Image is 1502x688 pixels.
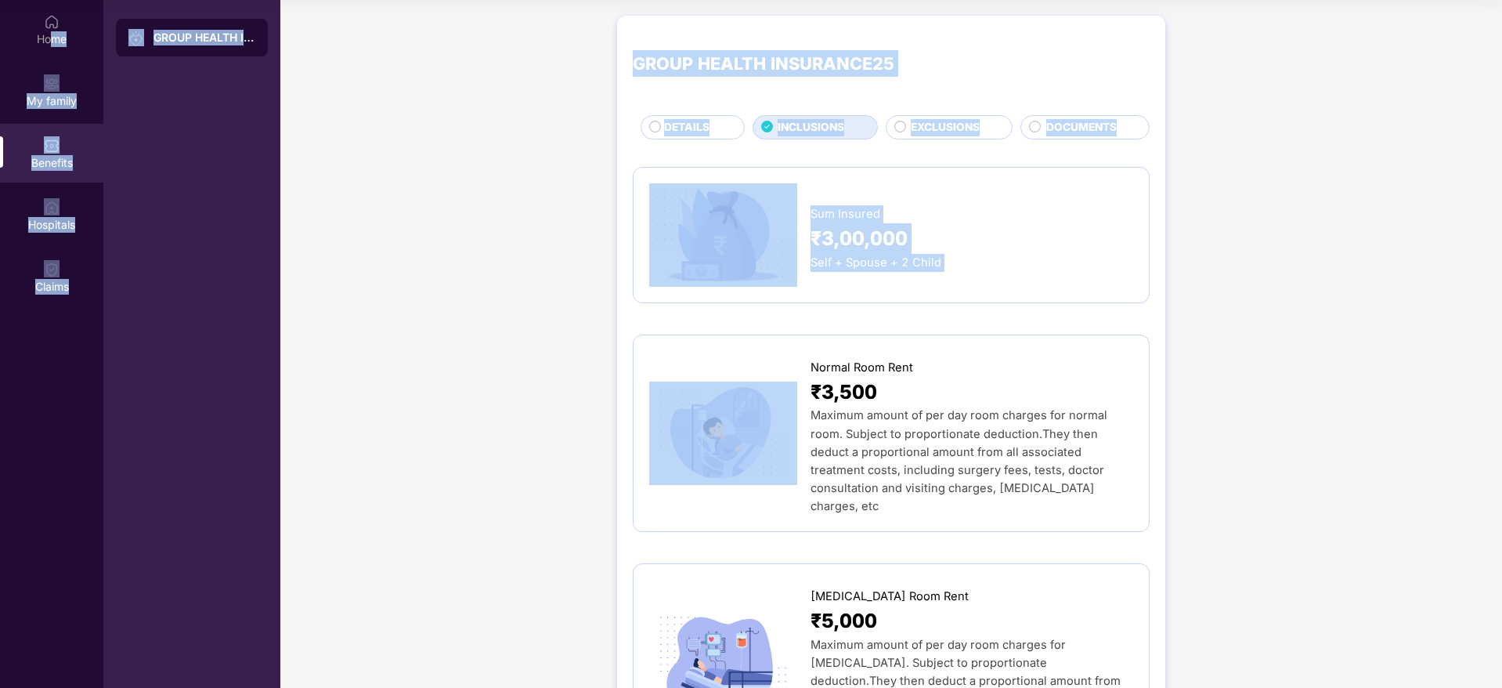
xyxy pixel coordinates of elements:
img: svg+xml;base64,PHN2ZyBpZD0iQ2xhaW0iIHhtbG5zPSJodHRwOi8vd3d3LnczLm9yZy8yMDAwL3N2ZyIgd2lkdGg9IjIwIi... [44,262,60,277]
img: svg+xml;base64,PHN2ZyBpZD0iQmVuZWZpdHMiIHhtbG5zPSJodHRwOi8vd3d3LnczLm9yZy8yMDAwL3N2ZyIgd2lkdGg9Ij... [44,138,60,154]
img: icon [649,382,797,485]
span: INCLUSIONS [778,119,844,136]
span: ₹5,000 [811,606,877,636]
span: Maximum amount of per day room charges for normal room. Subject to proportionate deduction.They t... [811,408,1107,512]
span: [MEDICAL_DATA] Room Rent [811,588,969,606]
img: svg+xml;base64,PHN2ZyBpZD0iSG9zcGl0YWxzIiB4bWxucz0iaHR0cDovL3d3dy53My5vcmcvMjAwMC9zdmciIHdpZHRoPS... [44,200,60,215]
span: EXCLUSIONS [911,119,980,136]
span: ₹3,00,000 [811,223,908,254]
span: ₹3,500 [811,377,877,407]
span: Sum Insured [811,205,880,223]
div: GROUP HEALTH INSURANCE25 [633,50,894,77]
span: DOCUMENTS [1046,119,1117,136]
img: svg+xml;base64,PHN2ZyBpZD0iSG9tZSIgeG1sbnM9Imh0dHA6Ly93d3cudzMub3JnLzIwMDAvc3ZnIiB3aWR0aD0iMjAiIG... [44,14,60,30]
img: icon [649,183,797,287]
img: svg+xml;base64,PHN2ZyB3aWR0aD0iMjAiIGhlaWdodD0iMjAiIHZpZXdCb3g9IjAgMCAyMCAyMCIgZmlsbD0ibm9uZSIgeG... [44,76,60,92]
span: Self + Spouse + 2 Child [811,255,941,270]
span: DETAILS [664,119,709,136]
div: GROUP HEALTH INSURANCE25 [153,30,255,45]
img: svg+xml;base64,PHN2ZyB3aWR0aD0iMjAiIGhlaWdodD0iMjAiIHZpZXdCb3g9IjAgMCAyMCAyMCIgZmlsbD0ibm9uZSIgeG... [128,31,144,46]
span: Normal Room Rent [811,359,913,377]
